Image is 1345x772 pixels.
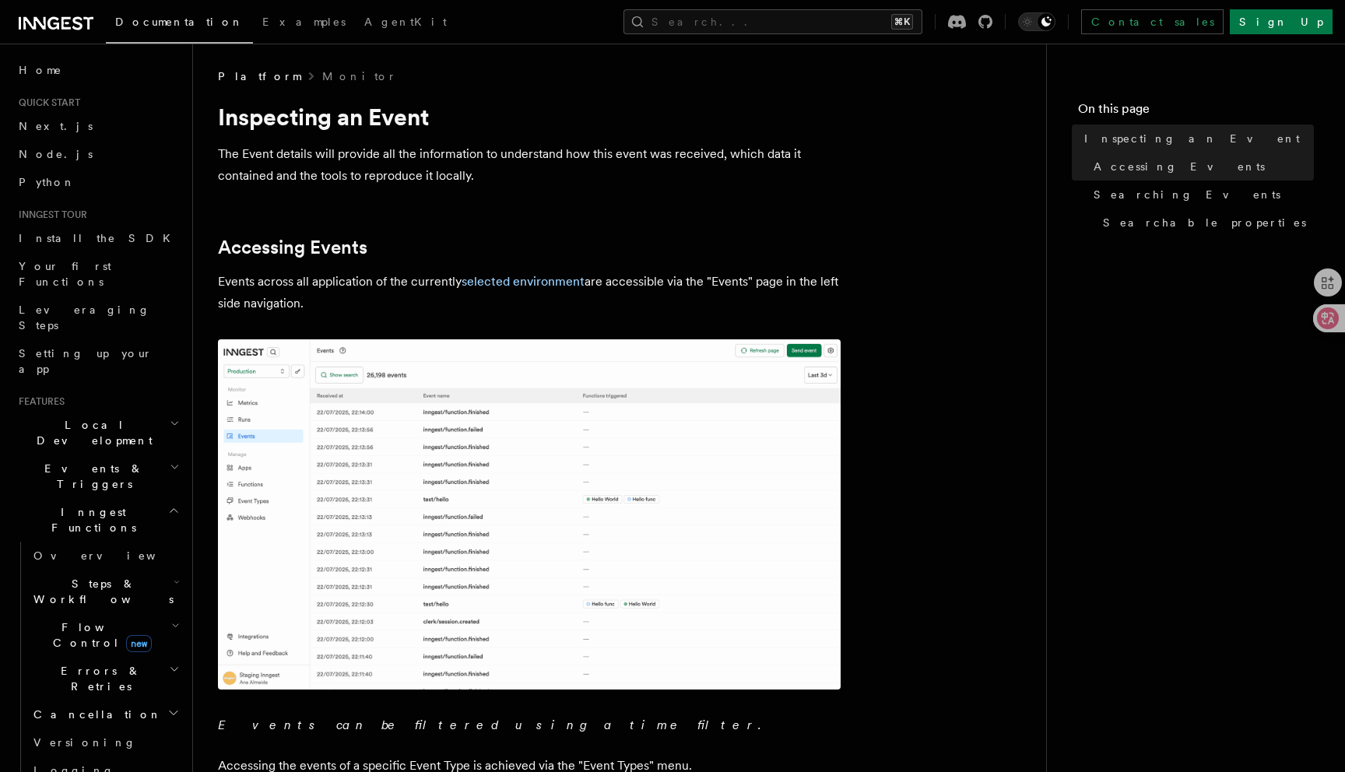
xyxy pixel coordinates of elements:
[12,411,183,454] button: Local Development
[218,339,841,690] img: The Events list features the last events received.
[27,707,162,722] span: Cancellation
[19,304,150,332] span: Leveraging Steps
[12,339,183,383] a: Setting up your app
[12,498,183,542] button: Inngest Functions
[12,461,170,492] span: Events & Triggers
[27,663,169,694] span: Errors & Retries
[1097,209,1314,237] a: Searchable properties
[218,237,367,258] a: Accessing Events
[623,9,922,34] button: Search...⌘K
[1094,187,1280,202] span: Searching Events
[126,635,152,652] span: new
[12,56,183,84] a: Home
[33,736,136,749] span: Versioning
[19,62,62,78] span: Home
[891,14,913,30] kbd: ⌘K
[1084,131,1300,146] span: Inspecting an Event
[1078,100,1314,125] h4: On this page
[218,68,300,84] span: Platform
[27,576,174,607] span: Steps & Workflows
[33,549,194,562] span: Overview
[106,5,253,44] a: Documentation
[462,274,585,289] a: selected environment
[12,96,80,109] span: Quick start
[262,16,346,28] span: Examples
[19,120,93,132] span: Next.js
[12,454,183,498] button: Events & Triggers
[27,700,183,728] button: Cancellation
[12,168,183,196] a: Python
[1087,153,1314,181] a: Accessing Events
[12,224,183,252] a: Install the SDK
[12,395,65,408] span: Features
[355,5,456,42] a: AgentKit
[1087,181,1314,209] a: Searching Events
[218,718,777,732] em: Events can be filtered using a time filter.
[19,260,111,288] span: Your first Functions
[253,5,355,42] a: Examples
[27,657,183,700] button: Errors & Retries
[1018,12,1055,31] button: Toggle dark mode
[12,504,168,535] span: Inngest Functions
[1078,125,1314,153] a: Inspecting an Event
[115,16,244,28] span: Documentation
[12,296,183,339] a: Leveraging Steps
[12,417,170,448] span: Local Development
[218,271,841,314] p: Events across all application of the currently are accessible via the "Events" page in the left s...
[27,542,183,570] a: Overview
[19,148,93,160] span: Node.js
[1081,9,1224,34] a: Contact sales
[27,613,183,657] button: Flow Controlnew
[12,112,183,140] a: Next.js
[218,143,841,187] p: The Event details will provide all the information to understand how this event was received, whi...
[218,103,841,131] h1: Inspecting an Event
[19,347,153,375] span: Setting up your app
[27,728,183,756] a: Versioning
[1094,159,1265,174] span: Accessing Events
[27,619,171,651] span: Flow Control
[12,140,183,168] a: Node.js
[19,232,180,244] span: Install the SDK
[12,209,87,221] span: Inngest tour
[322,68,396,84] a: Monitor
[19,176,76,188] span: Python
[364,16,447,28] span: AgentKit
[1230,9,1333,34] a: Sign Up
[12,252,183,296] a: Your first Functions
[27,570,183,613] button: Steps & Workflows
[1103,215,1306,230] span: Searchable properties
